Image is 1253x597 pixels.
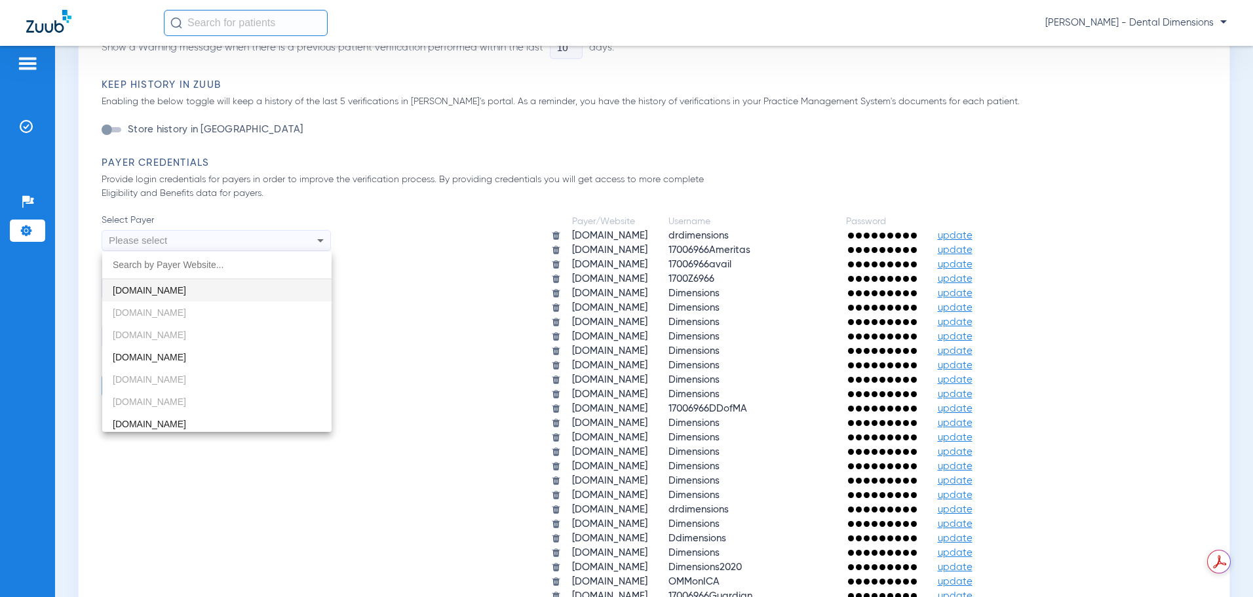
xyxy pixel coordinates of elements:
span: [DOMAIN_NAME] [113,419,186,429]
span: [DOMAIN_NAME] [113,352,186,362]
input: dropdown search [102,252,332,279]
span: [DOMAIN_NAME] [113,285,186,296]
iframe: Chat Widget [1187,534,1253,597]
